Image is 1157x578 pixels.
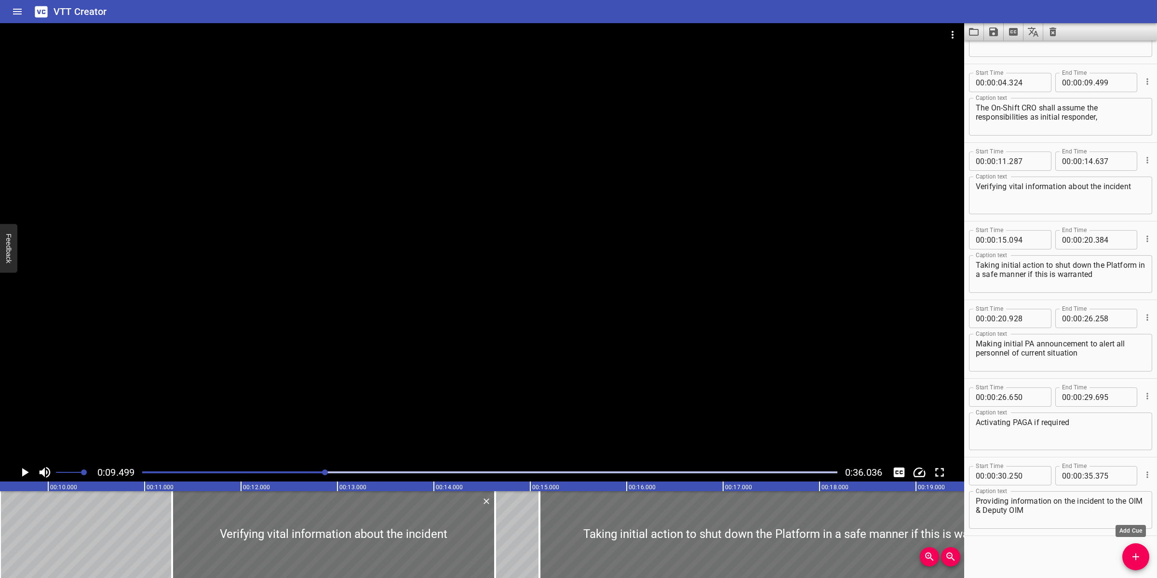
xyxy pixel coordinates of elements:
[985,151,987,171] span: :
[97,467,135,478] span: 0:09.499
[976,496,1145,524] textarea: Providing information on the incident to the OIM & Deputy OIM
[1141,69,1152,94] div: Cue Options
[1093,387,1095,407] span: .
[985,466,987,485] span: :
[976,182,1145,209] textarea: Verifying vital information about the incident
[1084,387,1093,407] input: 29
[1007,387,1009,407] span: .
[1071,309,1073,328] span: :
[976,418,1145,445] textarea: Activating PAGA if required
[1073,73,1082,92] input: 00
[1062,309,1071,328] input: 00
[1007,73,1009,92] span: .
[976,261,1145,288] textarea: Taking initial action to shut down the Platform in a safe manner if this is warranted
[1141,305,1152,330] div: Cue Options
[976,309,985,328] input: 00
[1084,466,1093,485] input: 35
[998,73,1007,92] input: 04
[147,484,174,491] text: 00:11.000
[1141,233,1154,245] button: Cue Options
[1082,387,1084,407] span: :
[996,230,998,249] span: :
[50,484,77,491] text: 00:10.000
[1084,73,1093,92] input: 09
[1084,230,1093,249] input: 20
[1095,309,1130,328] input: 258
[1009,466,1044,485] input: 250
[142,471,837,473] div: Play progress
[976,339,1145,367] textarea: Making initial PA announcement to alert all personnel of current situation
[930,463,949,482] button: Toggle fullscreen
[1071,230,1073,249] span: :
[918,484,945,491] text: 00:19.000
[1007,230,1009,249] span: .
[81,469,87,475] span: Set video volume
[1141,148,1152,173] div: Cue Options
[1071,387,1073,407] span: :
[985,230,987,249] span: :
[1073,466,1082,485] input: 00
[998,151,1007,171] input: 11
[987,466,996,485] input: 00
[1071,73,1073,92] span: :
[1084,151,1093,171] input: 14
[976,73,985,92] input: 00
[976,151,985,171] input: 00
[996,73,998,92] span: :
[941,23,964,46] button: Video Options
[941,547,960,566] button: Zoom Out
[985,73,987,92] span: :
[920,547,939,566] button: Zoom In
[1043,23,1063,41] button: Clear captions
[339,484,366,491] text: 00:13.000
[1093,466,1095,485] span: .
[1122,543,1149,570] button: Add Cue
[964,23,984,41] button: Load captions from file
[1095,73,1130,92] input: 499
[1071,466,1073,485] span: :
[725,484,752,491] text: 00:17.000
[15,463,34,482] button: Play/Pause
[436,484,463,491] text: 00:14.000
[1009,230,1044,249] input: 094
[1009,387,1044,407] input: 650
[1009,73,1044,92] input: 324
[987,73,996,92] input: 00
[1007,466,1009,485] span: .
[1141,75,1154,88] button: Cue Options
[1062,151,1071,171] input: 00
[36,463,54,482] button: Toggle mute
[1062,230,1071,249] input: 00
[845,467,882,478] span: 0:36.036
[996,466,998,485] span: :
[1082,309,1084,328] span: :
[985,309,987,328] span: :
[1007,151,1009,171] span: .
[1141,154,1154,166] button: Cue Options
[1141,468,1154,481] button: Cue Options
[1082,230,1084,249] span: :
[996,309,998,328] span: :
[1082,73,1084,92] span: :
[1009,309,1044,328] input: 928
[1062,73,1071,92] input: 00
[987,309,996,328] input: 00
[1073,230,1082,249] input: 00
[1093,151,1095,171] span: .
[1093,230,1095,249] span: .
[1093,73,1095,92] span: .
[987,230,996,249] input: 00
[1073,151,1082,171] input: 00
[1062,387,1071,407] input: 00
[1004,23,1023,41] button: Extract captions from video
[996,387,998,407] span: :
[532,484,559,491] text: 00:15.000
[976,103,1145,131] textarea: The On-Shift CRO shall assume the responsibilities as initial responder,
[984,23,1004,41] button: Save captions to file
[1062,466,1071,485] input: 00
[54,4,107,19] h6: VTT Creator
[480,495,491,508] div: Delete Cue
[1093,309,1095,328] span: .
[1095,230,1130,249] input: 384
[1141,226,1152,251] div: Cue Options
